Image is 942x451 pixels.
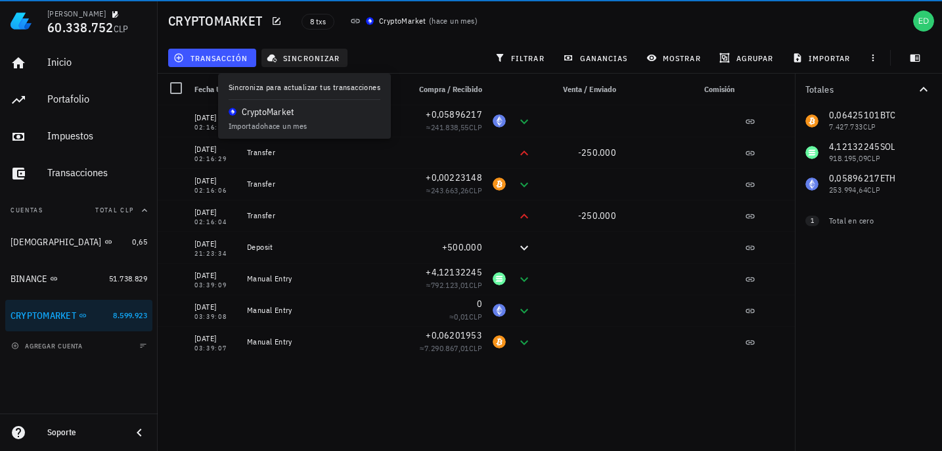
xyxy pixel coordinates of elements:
span: 0 [477,298,482,310]
span: +0,05896217 [426,108,482,120]
span: CLP [469,185,482,195]
span: agrupar [722,53,773,63]
span: transacción [176,53,248,63]
span: Fecha UTC [194,84,230,94]
a: BINANCE 51.738.829 [5,263,152,295]
span: ( ) [429,14,478,28]
div: 03:39:09 [194,282,236,289]
div: 03:39:07 [194,345,236,352]
span: +4,12132245 [426,266,482,278]
span: 60.338.752 [47,18,114,36]
div: Venta / Enviado [537,74,621,105]
span: 8.599.923 [113,310,147,320]
span: 0,65 [132,237,147,247]
span: 1 [811,216,814,226]
span: CLP [469,343,482,353]
button: importar [786,49,859,67]
div: Fecha UTC [189,74,242,105]
span: ≈ [449,312,482,321]
div: ETH-icon [493,304,506,317]
span: hace un mes [432,16,474,26]
div: [PERSON_NAME] [47,9,106,19]
span: 51.738.829 [109,273,147,283]
div: Compra / Recibido [403,74,487,105]
div: BTC-icon [493,335,506,348]
img: CryptoMKT [366,17,374,25]
div: avatar [913,11,934,32]
div: Transfer [247,116,398,126]
div: Transfer [247,210,398,221]
div: Transfer [247,179,398,189]
span: agregar cuenta [14,342,83,350]
div: Portafolio [47,93,147,105]
a: [DEMOGRAPHIC_DATA] 0,65 [5,226,152,258]
button: transacción [168,49,256,67]
div: BTC-icon [493,178,506,191]
span: mostrar [649,53,701,63]
div: Deposit [247,242,398,252]
div: Nota [242,74,403,105]
div: [DATE] [194,206,236,219]
div: Comisión [645,74,740,105]
div: Total en cero [829,215,905,227]
span: 0,01 [454,312,469,321]
span: 7.290.867,01 [424,343,469,353]
span: Nota [247,84,263,94]
span: +500.000 [442,241,482,253]
span: Venta / Enviado [563,84,616,94]
div: ETH-icon [493,114,506,128]
div: [DEMOGRAPHIC_DATA] [11,237,102,248]
div: Inicio [47,56,147,68]
button: CuentasTotal CLP [5,195,152,226]
a: Inicio [5,47,152,79]
div: 02:16:04 [194,219,236,225]
a: Transacciones [5,158,152,189]
span: sincronizar [269,53,340,63]
span: 243.663,26 [431,185,469,195]
div: CRYPTOMARKET [11,310,76,321]
div: SOL-icon [493,272,506,285]
span: ≈ [420,343,482,353]
span: 8 txs [310,14,326,29]
span: CLP [114,23,129,35]
div: 03:39:08 [194,314,236,320]
div: Totales [805,85,916,94]
span: importar [795,53,851,63]
span: 792.123,01 [431,280,469,290]
div: CLP-icon [627,209,640,222]
span: Comisión [704,84,734,94]
div: 02:16:30 [194,124,236,131]
div: Manual Entry [247,337,398,347]
button: agregar cuenta [8,339,89,352]
button: mostrar [641,49,709,67]
span: ≈ [426,280,482,290]
span: Total CLP [95,206,134,214]
a: Impuestos [5,121,152,153]
div: Soporte [47,427,121,438]
span: ≈ [426,185,482,195]
div: BINANCE [11,273,47,285]
div: [DATE] [194,111,236,124]
a: CRYPTOMARKET 8.599.923 [5,300,152,331]
button: Totales [795,74,942,105]
button: agrupar [714,49,781,67]
div: Manual Entry [247,273,398,284]
span: ganancias [566,53,627,63]
button: sincronizar [261,49,348,67]
div: [DATE] [194,237,236,250]
div: [DATE] [194,300,236,314]
div: [DATE] [194,332,236,345]
span: 241.838,55 [431,122,469,132]
img: LedgiFi [11,11,32,32]
div: 02:16:29 [194,156,236,162]
a: Portafolio [5,84,152,116]
span: CLP [469,122,482,132]
div: Impuestos [47,130,147,142]
div: Transacciones [47,166,147,179]
div: CLP-icon [627,146,640,159]
div: [DATE] [194,269,236,282]
div: [DATE] [194,143,236,156]
div: [DATE] [194,174,236,187]
span: filtrar [497,53,545,63]
span: -250.000 [578,147,616,158]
